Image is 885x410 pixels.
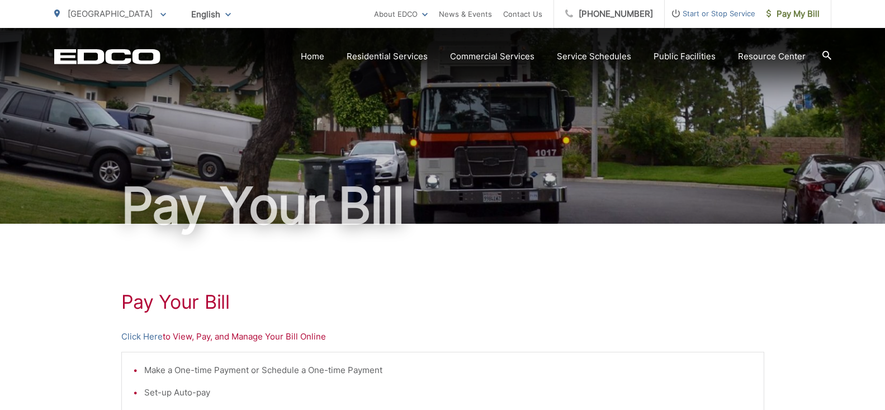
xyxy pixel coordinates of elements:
[68,8,153,19] span: [GEOGRAPHIC_DATA]
[450,50,534,63] a: Commercial Services
[557,50,631,63] a: Service Schedules
[738,50,806,63] a: Resource Center
[54,49,160,64] a: EDCD logo. Return to the homepage.
[439,7,492,21] a: News & Events
[766,7,820,21] span: Pay My Bill
[347,50,428,63] a: Residential Services
[301,50,324,63] a: Home
[503,7,542,21] a: Contact Us
[654,50,716,63] a: Public Facilities
[121,330,163,343] a: Click Here
[121,330,764,343] p: to View, Pay, and Manage Your Bill Online
[54,178,831,234] h1: Pay Your Bill
[144,386,753,399] li: Set-up Auto-pay
[121,291,764,313] h1: Pay Your Bill
[144,364,753,377] li: Make a One-time Payment or Schedule a One-time Payment
[374,7,428,21] a: About EDCO
[183,4,239,24] span: English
